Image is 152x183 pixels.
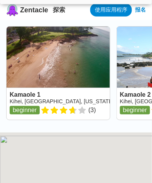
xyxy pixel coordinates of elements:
img: Zentacle 徽标 [6,4,19,16]
font: Zentacle [20,6,48,14]
a: Kihei, [GEOGRAPHIC_DATA], [US_STATE] [10,98,114,104]
a: 探索 [53,7,65,13]
font: 使用应用程序 [95,7,127,13]
a: Zentacle 徽标Zentacle [6,4,48,16]
a: 报名 [135,7,146,13]
a: 使用应用程序 [90,3,132,17]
